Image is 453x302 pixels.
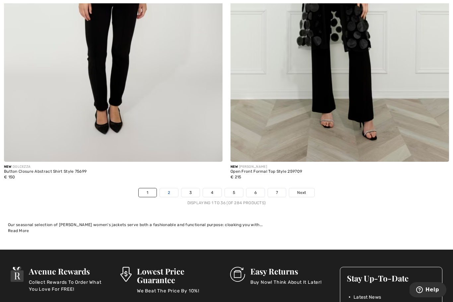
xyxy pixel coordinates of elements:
span: € 215 [230,175,241,179]
div: Open Front Formal Top Style 259709 [230,169,302,174]
div: Our seasonal selection of [PERSON_NAME] women's jackets serve both a fashionable and functional p... [8,222,445,228]
div: DOLCEZZA [4,164,87,169]
img: Avenue Rewards [11,267,24,282]
a: Next [289,188,314,197]
img: Lowest Price Guarantee [120,267,132,282]
a: 1 [139,188,156,197]
span: Read More [8,228,29,233]
span: Next [297,190,306,196]
p: Collect Rewards To Order What You Love For FREE! [29,279,110,292]
span: Latest News [354,294,381,301]
img: Easy Returns [230,267,245,282]
span: € 150 [4,175,15,179]
h3: Lowest Price Guarantee [137,267,220,284]
span: New [4,165,11,169]
div: [PERSON_NAME] [230,164,302,169]
h3: Avenue Rewards [29,267,110,275]
p: We Beat The Price By 10%! [137,287,220,301]
a: 7 [268,188,286,197]
h3: Easy Returns [250,267,322,275]
a: 2 [160,188,178,197]
div: Button Closure Abstract Shirt Style 75699 [4,169,87,174]
p: Buy Now! Think About It Later! [250,279,322,292]
iframe: Opens a widget where you can find more information [410,282,446,299]
h3: Stay Up-To-Date [347,274,436,282]
a: 4 [203,188,221,197]
a: 5 [225,188,243,197]
a: 3 [181,188,200,197]
a: 6 [246,188,265,197]
span: New [230,165,238,169]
